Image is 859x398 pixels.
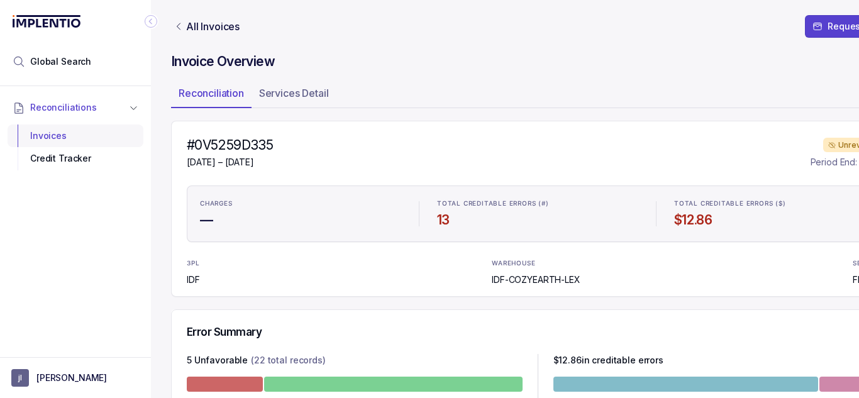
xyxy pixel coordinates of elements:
p: IDF [187,274,219,286]
p: Services Detail [259,86,329,101]
span: Global Search [30,55,91,68]
p: 5 Unfavorable [187,354,248,369]
div: Invoices [18,124,133,147]
p: [DATE] – [DATE] [187,156,273,169]
li: Tab Reconciliation [171,83,252,108]
a: Link All Invoices [171,20,242,33]
li: Statistic CHARGES [192,191,409,236]
li: Statistic TOTAL CREDITABLE ERRORS (#) [429,191,646,236]
h4: — [200,211,401,229]
div: Reconciliations [8,122,143,173]
div: Collapse Icon [143,14,158,29]
p: 3PL [187,260,219,267]
p: [PERSON_NAME] [36,372,107,384]
p: (22 total records) [251,354,325,369]
p: CHARGES [200,200,233,207]
p: TOTAL CREDITABLE ERRORS (#) [437,200,549,207]
p: Reconciliation [179,86,244,101]
li: Tab Services Detail [252,83,336,108]
h4: #0V5259D335 [187,136,273,154]
p: All Invoices [186,20,240,33]
h4: 13 [437,211,638,229]
p: $ 12.86 in creditable errors [553,354,663,369]
p: WAREHOUSE [492,260,535,267]
div: Credit Tracker [18,147,133,170]
span: User initials [11,369,29,387]
p: TOTAL CREDITABLE ERRORS ($) [674,200,786,207]
h5: Error Summary [187,325,262,339]
button: User initials[PERSON_NAME] [11,369,140,387]
button: Reconciliations [8,94,143,121]
span: Reconciliations [30,101,97,114]
p: IDF-COZYEARTH-LEX [492,274,580,286]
